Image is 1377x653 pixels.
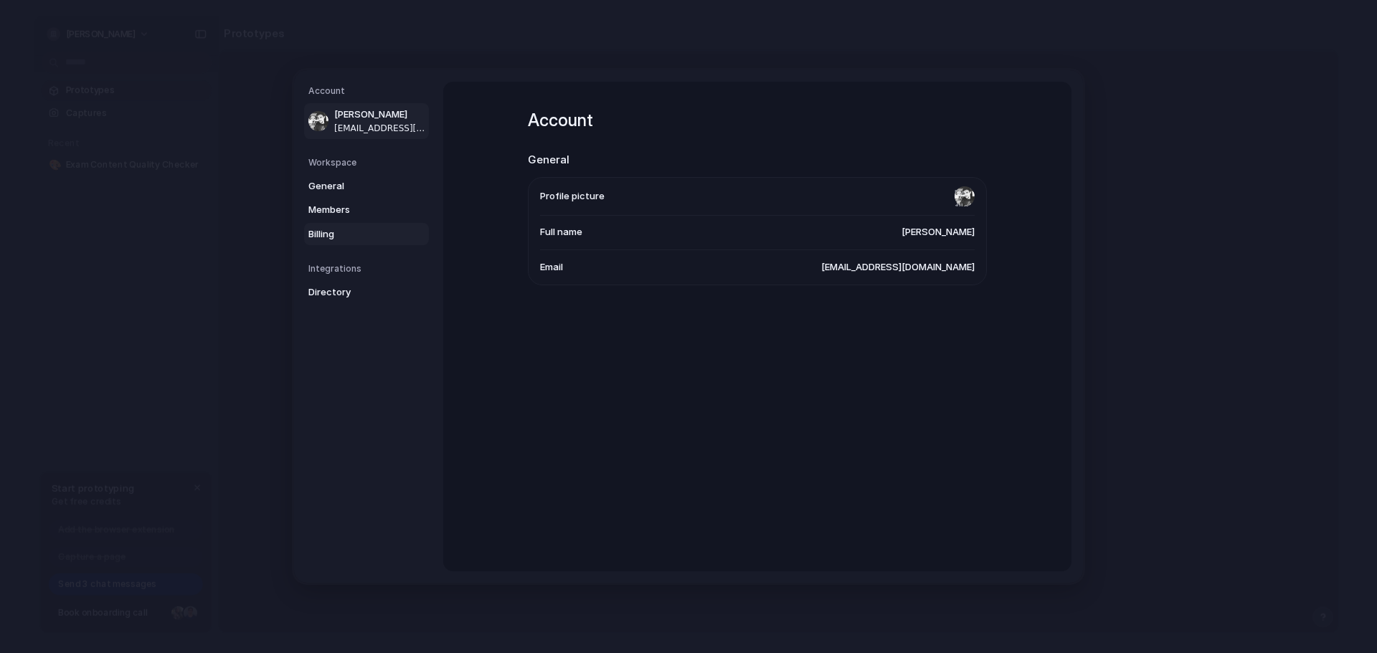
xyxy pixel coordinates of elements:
span: Full name [540,225,582,239]
h5: Account [308,85,429,97]
span: Billing [308,227,400,242]
a: Directory [304,281,429,304]
a: Members [304,199,429,221]
span: [EMAIL_ADDRESS][DOMAIN_NAME] [334,122,426,135]
h5: Workspace [308,156,429,169]
span: Members [308,203,400,217]
span: [PERSON_NAME] [902,225,975,239]
span: General [308,179,400,194]
span: Profile picture [540,189,605,204]
span: Email [540,260,563,275]
span: [PERSON_NAME] [334,108,426,122]
a: Billing [304,223,429,246]
span: Directory [308,285,400,300]
h5: Integrations [308,262,429,275]
a: General [304,175,429,198]
span: [EMAIL_ADDRESS][DOMAIN_NAME] [821,260,975,275]
h2: General [528,152,987,168]
a: [PERSON_NAME][EMAIL_ADDRESS][DOMAIN_NAME] [304,103,429,139]
h1: Account [528,108,987,133]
